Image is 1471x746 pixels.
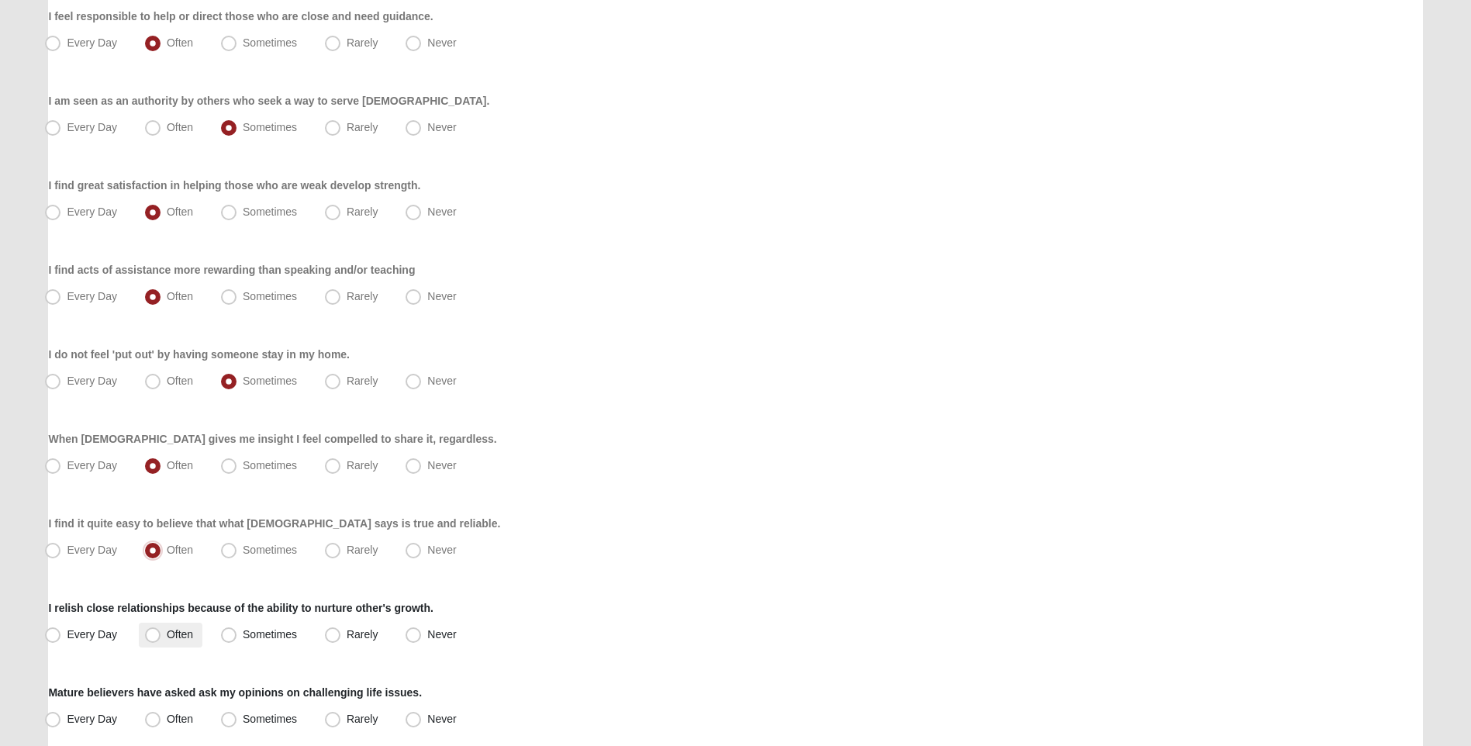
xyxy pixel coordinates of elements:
[427,375,456,387] span: Never
[243,544,297,556] span: Sometimes
[67,628,117,641] span: Every Day
[67,36,117,49] span: Every Day
[347,544,378,556] span: Rarely
[48,262,415,278] label: I find acts of assistance more rewarding than speaking and/or teaching
[67,121,117,133] span: Every Day
[167,290,193,302] span: Often
[243,121,297,133] span: Sometimes
[167,544,193,556] span: Often
[48,9,433,24] label: I feel responsible to help or direct those who are close and need guidance.
[48,600,433,616] label: I relish close relationships because of the ability to nurture other's growth.
[347,290,378,302] span: Rarely
[167,713,193,725] span: Often
[243,205,297,218] span: Sometimes
[167,36,193,49] span: Often
[243,459,297,471] span: Sometimes
[67,375,117,387] span: Every Day
[67,713,117,725] span: Every Day
[347,121,378,133] span: Rarely
[243,628,297,641] span: Sometimes
[67,205,117,218] span: Every Day
[427,628,456,641] span: Never
[347,205,378,218] span: Rarely
[427,290,456,302] span: Never
[243,290,297,302] span: Sometimes
[67,544,117,556] span: Every Day
[48,93,489,109] label: I am seen as an authority by others who seek a way to serve [DEMOGRAPHIC_DATA].
[167,459,193,471] span: Often
[347,628,378,641] span: Rarely
[427,205,456,218] span: Never
[427,121,456,133] span: Never
[347,713,378,725] span: Rarely
[48,178,420,193] label: I find great satisfaction in helping those who are weak develop strength.
[347,36,378,49] span: Rarely
[427,544,456,556] span: Never
[347,375,378,387] span: Rarely
[243,36,297,49] span: Sometimes
[48,431,496,447] label: When [DEMOGRAPHIC_DATA] gives me insight I feel compelled to share it, regardless.
[48,685,422,700] label: Mature believers have asked ask my opinions on challenging life issues.
[167,628,193,641] span: Often
[67,459,117,471] span: Every Day
[347,459,378,471] span: Rarely
[167,375,193,387] span: Often
[167,121,193,133] span: Often
[243,375,297,387] span: Sometimes
[48,347,350,362] label: I do not feel 'put out' by having someone stay in my home.
[427,36,456,49] span: Never
[427,713,456,725] span: Never
[243,713,297,725] span: Sometimes
[167,205,193,218] span: Often
[67,290,117,302] span: Every Day
[427,459,456,471] span: Never
[48,516,500,531] label: I find it quite easy to believe that what [DEMOGRAPHIC_DATA] says is true and reliable.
